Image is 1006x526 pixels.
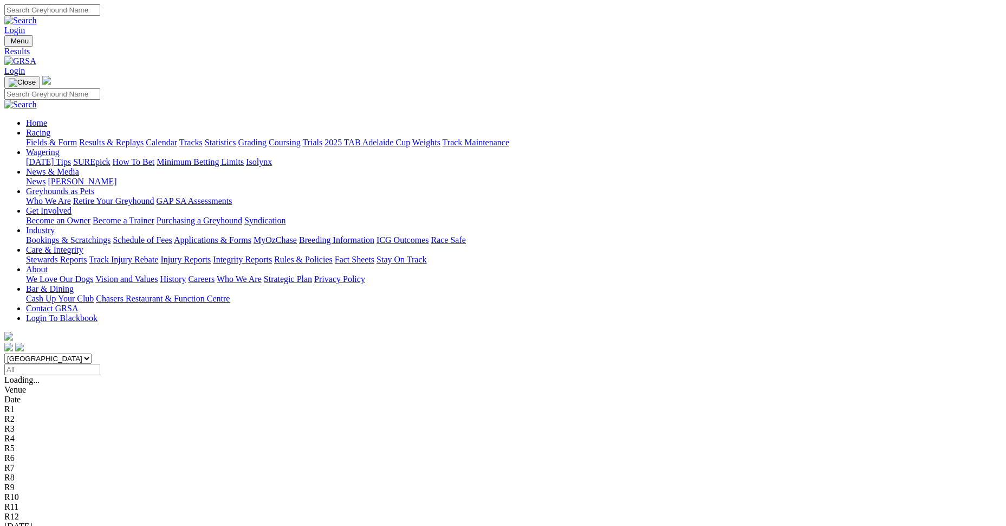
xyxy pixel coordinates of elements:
a: Retire Your Greyhound [73,196,154,206]
a: Results [4,47,1002,56]
a: ICG Outcomes [377,235,429,245]
a: News [26,177,46,186]
a: [DATE] Tips [26,157,71,166]
div: R12 [4,512,1002,522]
a: 2025 TAB Adelaide Cup [324,138,410,147]
a: Privacy Policy [314,274,365,284]
a: Become an Owner [26,216,90,225]
a: Isolynx [246,157,272,166]
a: Strategic Plan [264,274,312,284]
input: Select date [4,364,100,375]
a: Login [4,66,25,75]
a: Bar & Dining [26,284,74,293]
a: SUREpick [73,157,110,166]
a: Who We Are [217,274,262,284]
div: R4 [4,434,1002,444]
a: Purchasing a Greyhound [157,216,242,225]
a: Syndication [244,216,285,225]
button: Toggle navigation [4,35,33,47]
a: Trials [302,138,322,147]
div: R7 [4,463,1002,473]
a: Bookings & Scratchings [26,235,111,245]
div: R2 [4,414,1002,424]
a: Fields & Form [26,138,77,147]
div: Care & Integrity [26,255,1002,265]
a: Track Maintenance [443,138,509,147]
a: About [26,265,48,274]
a: Applications & Forms [174,235,251,245]
a: Statistics [205,138,236,147]
div: R8 [4,473,1002,483]
div: Racing [26,138,1002,147]
a: Tracks [179,138,203,147]
a: Vision and Values [95,274,158,284]
a: How To Bet [113,157,155,166]
a: Care & Integrity [26,245,83,254]
a: We Love Our Dogs [26,274,93,284]
button: Toggle navigation [4,76,40,88]
img: Search [4,16,37,25]
img: Search [4,100,37,110]
a: Integrity Reports [213,255,272,264]
img: twitter.svg [15,343,24,351]
a: Contact GRSA [26,304,78,313]
div: News & Media [26,177,1002,187]
div: Greyhounds as Pets [26,196,1002,206]
div: Get Involved [26,216,1002,226]
a: Stay On Track [377,255,426,264]
div: R6 [4,453,1002,463]
span: Menu [11,37,29,45]
div: Venue [4,385,1002,395]
a: Calendar [146,138,177,147]
img: logo-grsa-white.png [4,332,13,341]
a: Login To Blackbook [26,313,98,323]
a: Login [4,25,25,35]
a: Race Safe [431,235,465,245]
a: Fact Sheets [335,255,374,264]
a: [PERSON_NAME] [48,177,116,186]
div: Date [4,395,1002,405]
a: Cash Up Your Club [26,294,94,303]
a: Schedule of Fees [113,235,172,245]
div: R3 [4,424,1002,434]
a: Weights [412,138,440,147]
a: Grading [238,138,267,147]
a: Breeding Information [299,235,374,245]
a: Coursing [269,138,301,147]
a: Wagering [26,147,60,157]
a: Become a Trainer [93,216,154,225]
a: Who We Are [26,196,71,206]
a: Minimum Betting Limits [157,157,244,166]
div: Industry [26,235,1002,245]
a: History [160,274,186,284]
a: Rules & Policies [274,255,333,264]
img: GRSA [4,56,36,66]
div: About [26,274,1002,284]
div: R10 [4,492,1002,502]
img: Close [9,78,36,87]
a: Home [26,118,47,127]
img: facebook.svg [4,343,13,351]
a: GAP SA Assessments [157,196,232,206]
div: Bar & Dining [26,294,1002,304]
input: Search [4,4,100,16]
img: logo-grsa-white.png [42,76,51,85]
a: Racing [26,128,50,137]
a: Stewards Reports [26,255,87,264]
a: MyOzChase [254,235,297,245]
a: Injury Reports [160,255,211,264]
a: Greyhounds as Pets [26,187,94,196]
div: Wagering [26,157,1002,167]
div: R9 [4,483,1002,492]
input: Search [4,88,100,100]
a: Results & Replays [79,138,144,147]
a: Chasers Restaurant & Function Centre [96,294,230,303]
a: Track Injury Rebate [89,255,158,264]
div: R11 [4,502,1002,512]
a: Get Involved [26,206,72,215]
div: R5 [4,444,1002,453]
a: Careers [188,274,215,284]
span: Loading... [4,375,40,384]
a: Industry [26,226,55,235]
